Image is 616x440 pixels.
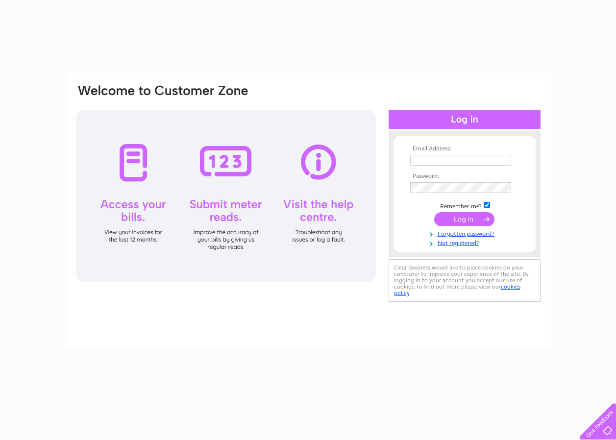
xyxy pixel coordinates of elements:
[408,173,521,180] th: Password:
[410,238,521,247] a: Not registered?
[389,259,541,302] div: Clear Business would like to place cookies on your computer to improve your experience of the sit...
[394,283,520,296] a: cookies policy
[408,146,521,152] th: Email Address:
[410,228,521,238] a: Forgotten password?
[408,200,521,210] td: Remember me?
[434,212,494,226] input: Submit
